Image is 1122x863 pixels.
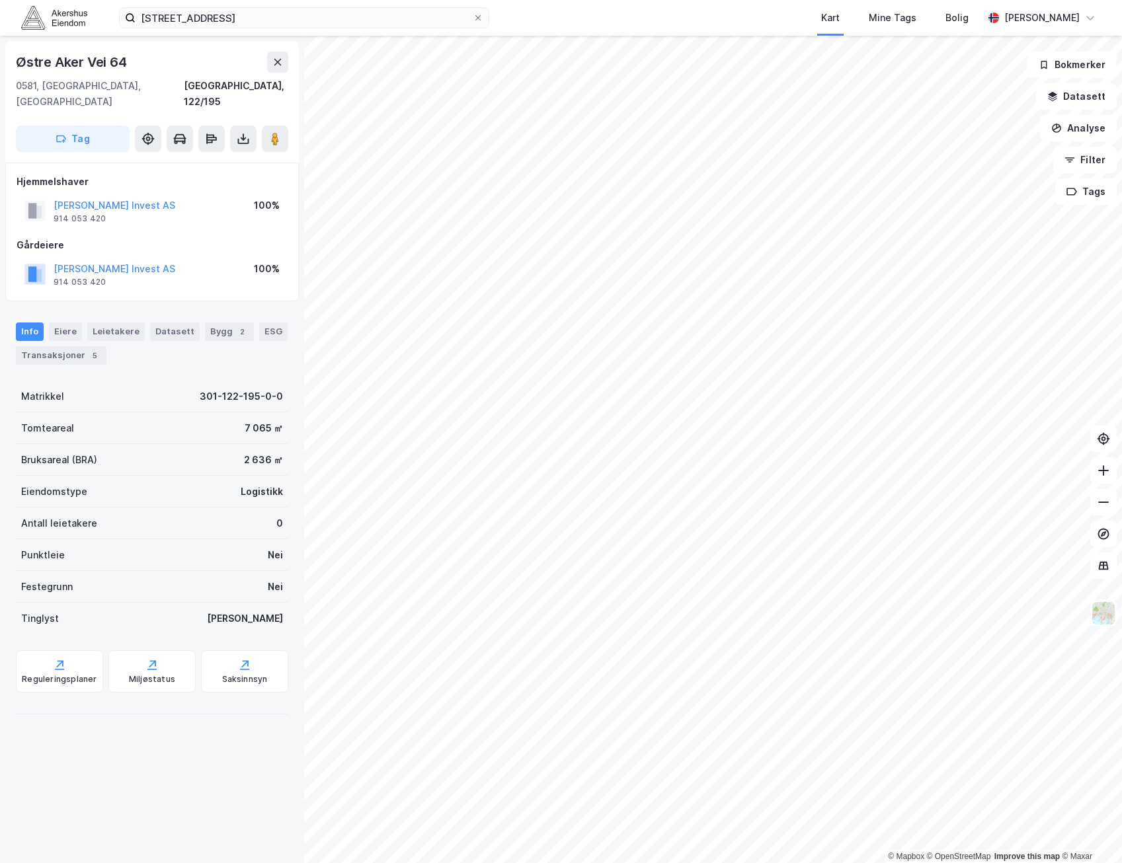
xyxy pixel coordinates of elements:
[1004,10,1080,26] div: [PERSON_NAME]
[205,322,254,341] div: Bygg
[21,484,87,500] div: Eiendomstype
[22,674,97,685] div: Reguleringsplaner
[21,452,97,468] div: Bruksareal (BRA)
[254,261,280,277] div: 100%
[1053,147,1117,173] button: Filter
[88,349,101,362] div: 5
[21,611,59,626] div: Tinglyst
[821,10,840,26] div: Kart
[1091,601,1116,626] img: Z
[254,198,280,213] div: 100%
[259,322,288,341] div: ESG
[927,852,991,861] a: OpenStreetMap
[54,213,106,224] div: 914 053 420
[244,452,283,468] div: 2 636 ㎡
[1027,52,1117,78] button: Bokmerker
[16,78,184,110] div: 0581, [GEOGRAPHIC_DATA], [GEOGRAPHIC_DATA]
[87,322,145,341] div: Leietakere
[21,420,74,436] div: Tomteareal
[245,420,283,436] div: 7 065 ㎡
[150,322,200,341] div: Datasett
[184,78,288,110] div: [GEOGRAPHIC_DATA], 122/195
[268,579,283,595] div: Nei
[200,389,283,404] div: 301-122-195-0-0
[21,579,73,595] div: Festegrunn
[1040,115,1117,141] button: Analyse
[888,852,924,861] a: Mapbox
[16,52,130,73] div: Østre Aker Vei 64
[21,6,87,29] img: akershus-eiendom-logo.9091f326c980b4bce74ccdd9f866810c.svg
[945,10,969,26] div: Bolig
[16,126,130,152] button: Tag
[1055,178,1117,205] button: Tags
[16,346,106,365] div: Transaksjoner
[222,674,268,685] div: Saksinnsyn
[129,674,175,685] div: Miljøstatus
[1036,83,1117,110] button: Datasett
[17,174,288,190] div: Hjemmelshaver
[49,322,82,341] div: Eiere
[235,325,249,338] div: 2
[136,8,473,28] input: Søk på adresse, matrikkel, gårdeiere, leietakere eller personer
[207,611,283,626] div: [PERSON_NAME]
[994,852,1060,861] a: Improve this map
[21,515,97,531] div: Antall leietakere
[268,547,283,563] div: Nei
[276,515,283,531] div: 0
[21,547,65,563] div: Punktleie
[1056,800,1122,863] div: Kontrollprogram for chat
[17,237,288,253] div: Gårdeiere
[869,10,916,26] div: Mine Tags
[1056,800,1122,863] iframe: Chat Widget
[241,484,283,500] div: Logistikk
[21,389,64,404] div: Matrikkel
[16,322,44,341] div: Info
[54,277,106,287] div: 914 053 420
